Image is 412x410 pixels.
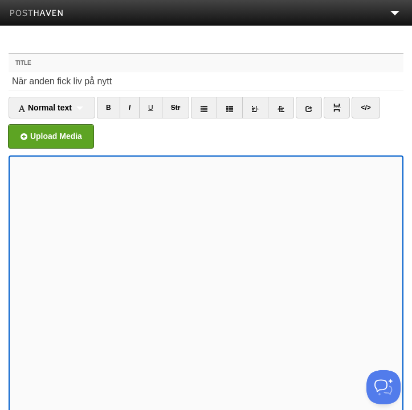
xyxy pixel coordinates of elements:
label: Title [9,54,403,72]
iframe: Help Scout Beacon - Open [366,370,401,404]
a: B [97,97,120,118]
a: U [139,97,162,118]
img: pagebreak-icon.png [333,104,341,112]
a: I [120,97,140,118]
img: Posthaven-bar [10,10,64,18]
del: Str [171,104,181,112]
a: </> [352,97,380,118]
a: Str [162,97,190,118]
span: Normal text [18,103,72,112]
